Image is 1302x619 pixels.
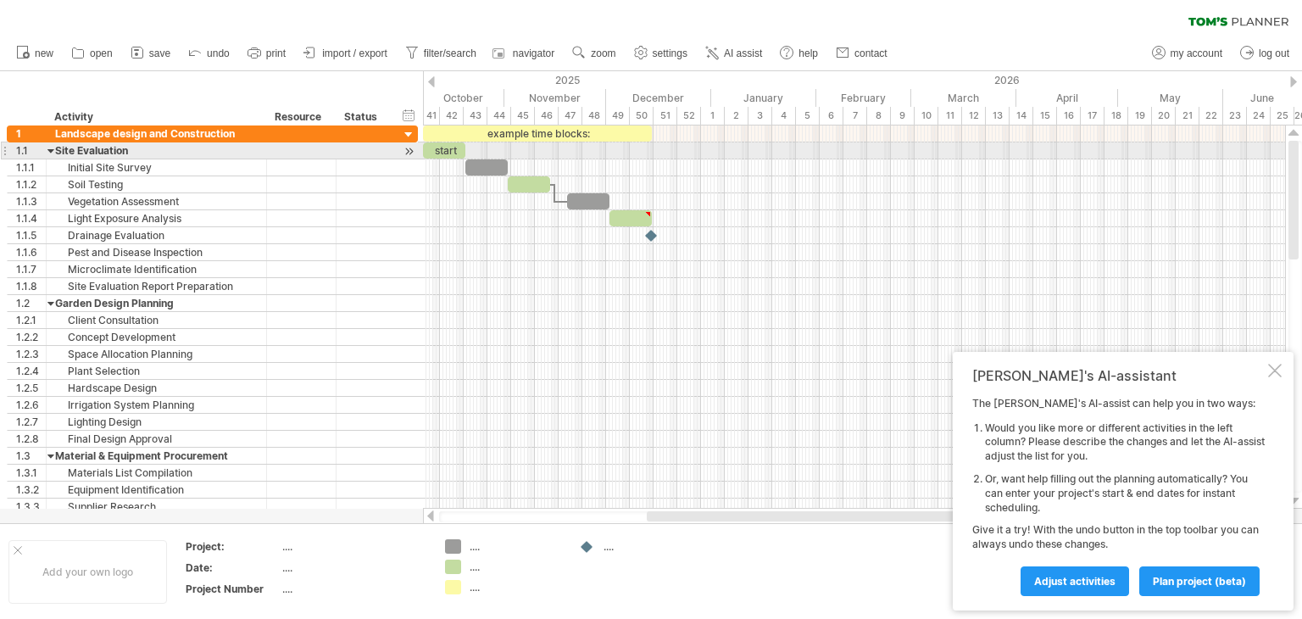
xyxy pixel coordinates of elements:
[16,397,46,413] div: 1.2.6
[1104,107,1128,125] div: 18
[504,89,606,107] div: November 2025
[55,482,258,498] div: Equipment Identification
[962,107,986,125] div: 12
[591,47,615,59] span: zoom
[55,193,258,209] div: Vegetation Assessment
[1247,107,1271,125] div: 24
[423,142,465,159] div: start
[1171,47,1222,59] span: my account
[772,107,796,125] div: 4
[55,499,258,515] div: Supplier Research
[630,42,693,64] a: settings
[55,159,258,176] div: Initial Site Survey
[1236,42,1294,64] a: log out
[986,107,1010,125] div: 13
[282,560,425,575] div: ....
[55,261,258,277] div: Microclimate Identification
[55,227,258,243] div: Drainage Evaluation
[55,448,258,464] div: Material & Equipment Procurement
[16,176,46,192] div: 1.1.2
[630,107,654,125] div: 50
[55,465,258,481] div: Materials List Compilation
[748,107,772,125] div: 3
[55,278,258,294] div: Site Evaluation Report Preparation
[16,159,46,176] div: 1.1.1
[266,47,286,59] span: print
[55,363,258,379] div: Plant Selection
[67,42,118,64] a: open
[487,107,511,125] div: 44
[16,329,46,345] div: 1.2.2
[35,47,53,59] span: new
[843,107,867,125] div: 7
[16,465,46,481] div: 1.3.1
[915,107,938,125] div: 10
[606,107,630,125] div: 49
[1034,575,1116,588] span: Adjust activities
[282,582,425,596] div: ....
[16,261,46,277] div: 1.1.7
[1153,575,1246,588] span: plan project (beta)
[399,89,504,107] div: October 2025
[8,540,167,604] div: Add your own logo
[16,125,46,142] div: 1
[464,107,487,125] div: 43
[1016,89,1118,107] div: April 2026
[1148,42,1227,64] a: my account
[12,42,58,64] a: new
[654,107,677,125] div: 51
[275,109,326,125] div: Resource
[55,414,258,430] div: Lighting Design
[582,107,606,125] div: 48
[90,47,113,59] span: open
[55,346,258,362] div: Space Allocation Planning
[711,89,816,107] div: January 2026
[854,47,887,59] span: contact
[891,107,915,125] div: 9
[677,107,701,125] div: 52
[401,142,417,160] div: scroll to activity
[55,329,258,345] div: Concept Development
[470,560,562,574] div: ....
[423,125,652,142] div: example time blocks:
[440,107,464,125] div: 42
[55,142,258,159] div: Site Evaluation
[322,47,387,59] span: import / export
[401,42,481,64] a: filter/search
[55,176,258,192] div: Soil Testing
[16,482,46,498] div: 1.3.2
[55,210,258,226] div: Light Exposure Analysis
[186,539,279,554] div: Project:
[798,47,818,59] span: help
[796,107,820,125] div: 5
[126,42,175,64] a: save
[1021,566,1129,596] a: Adjust activities
[16,227,46,243] div: 1.1.5
[16,193,46,209] div: 1.1.3
[535,107,559,125] div: 46
[1176,107,1199,125] div: 21
[16,244,46,260] div: 1.1.6
[867,107,891,125] div: 8
[184,42,235,64] a: undo
[972,367,1265,384] div: [PERSON_NAME]'s AI-assistant
[985,421,1265,464] li: Would you like more or different activities in the left column? Please describe the changes and l...
[816,89,911,107] div: February 2026
[55,295,258,311] div: Garden Design Planning
[16,210,46,226] div: 1.1.4
[1033,107,1057,125] div: 15
[16,295,46,311] div: 1.2
[725,107,748,125] div: 2
[724,47,762,59] span: AI assist
[344,109,381,125] div: Status
[938,107,962,125] div: 11
[470,580,562,594] div: ....
[16,431,46,447] div: 1.2.8
[16,278,46,294] div: 1.1.8
[1271,107,1294,125] div: 25
[186,560,279,575] div: Date:
[149,47,170,59] span: save
[1128,107,1152,125] div: 19
[16,142,46,159] div: 1.1
[16,346,46,362] div: 1.2.3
